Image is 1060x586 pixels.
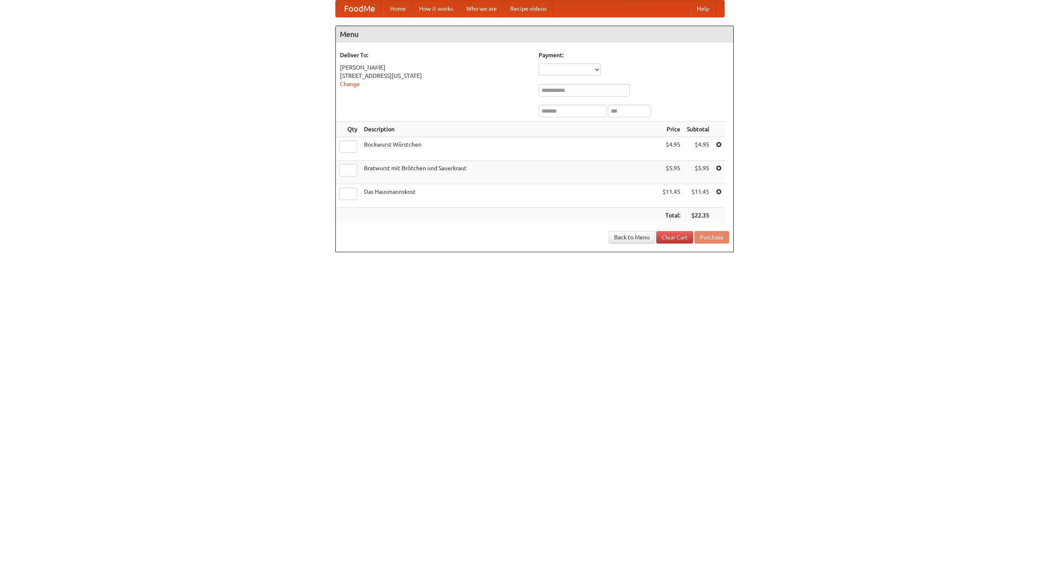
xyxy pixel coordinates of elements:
[340,81,360,87] a: Change
[336,122,361,137] th: Qty
[690,0,716,17] a: Help
[340,63,530,72] div: [PERSON_NAME]
[336,0,383,17] a: FoodMe
[361,184,659,208] td: Das Hausmannskost
[361,122,659,137] th: Description
[539,51,729,59] h5: Payment:
[503,0,553,17] a: Recipe videos
[340,72,530,80] div: [STREET_ADDRESS][US_STATE]
[412,0,460,17] a: How it works
[460,0,503,17] a: Who we are
[361,161,659,184] td: Bratwurst mit Brötchen und Sauerkraut
[659,184,684,208] td: $11.45
[659,137,684,161] td: $4.95
[656,231,693,244] a: Clear Cart
[684,161,713,184] td: $5.95
[336,26,733,43] h4: Menu
[694,231,729,244] button: Purchase
[684,122,713,137] th: Subtotal
[609,231,655,244] a: Back to Menu
[383,0,412,17] a: Home
[659,161,684,184] td: $5.95
[684,184,713,208] td: $11.45
[659,208,684,223] th: Total:
[684,208,713,223] th: $22.35
[659,122,684,137] th: Price
[340,51,530,59] h5: Deliver To:
[361,137,659,161] td: Bockwurst Würstchen
[684,137,713,161] td: $4.95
